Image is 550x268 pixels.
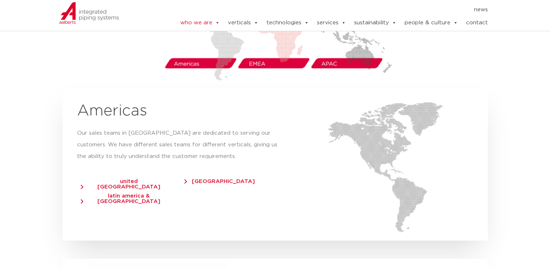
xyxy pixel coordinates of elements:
a: technologies [266,16,309,30]
a: verticals [228,16,258,30]
h2: Americas [77,102,285,120]
a: sustainability [354,16,396,30]
nav: Menu [158,4,488,16]
a: [GEOGRAPHIC_DATA] [184,175,265,184]
a: news [474,4,487,16]
p: Our sales teams in [GEOGRAPHIC_DATA] are dedicated to serving our customers. We have different sa... [77,127,285,162]
a: latin america & [GEOGRAPHIC_DATA] [81,189,181,204]
span: [GEOGRAPHIC_DATA] [184,178,254,184]
a: united [GEOGRAPHIC_DATA] [81,175,181,189]
a: people & culture [404,16,458,30]
a: contact [466,16,487,30]
span: latin america & [GEOGRAPHIC_DATA] [81,193,170,204]
a: services [317,16,346,30]
a: who we are [180,16,220,30]
span: united [GEOGRAPHIC_DATA] [81,178,170,189]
